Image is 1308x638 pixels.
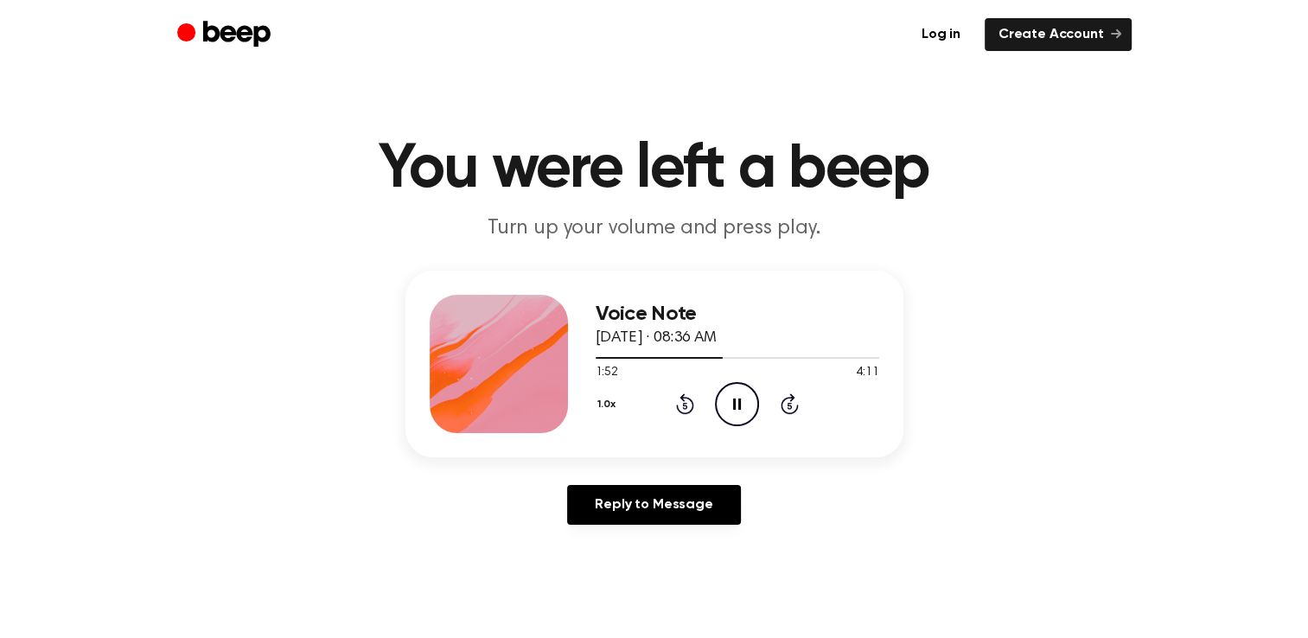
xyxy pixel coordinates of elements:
[596,303,879,326] h3: Voice Note
[596,364,618,382] span: 1:52
[856,364,878,382] span: 4:11
[567,485,740,525] a: Reply to Message
[322,214,986,243] p: Turn up your volume and press play.
[177,18,275,52] a: Beep
[908,18,974,51] a: Log in
[596,330,717,346] span: [DATE] · 08:36 AM
[596,390,622,419] button: 1.0x
[212,138,1097,201] h1: You were left a beep
[985,18,1132,51] a: Create Account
